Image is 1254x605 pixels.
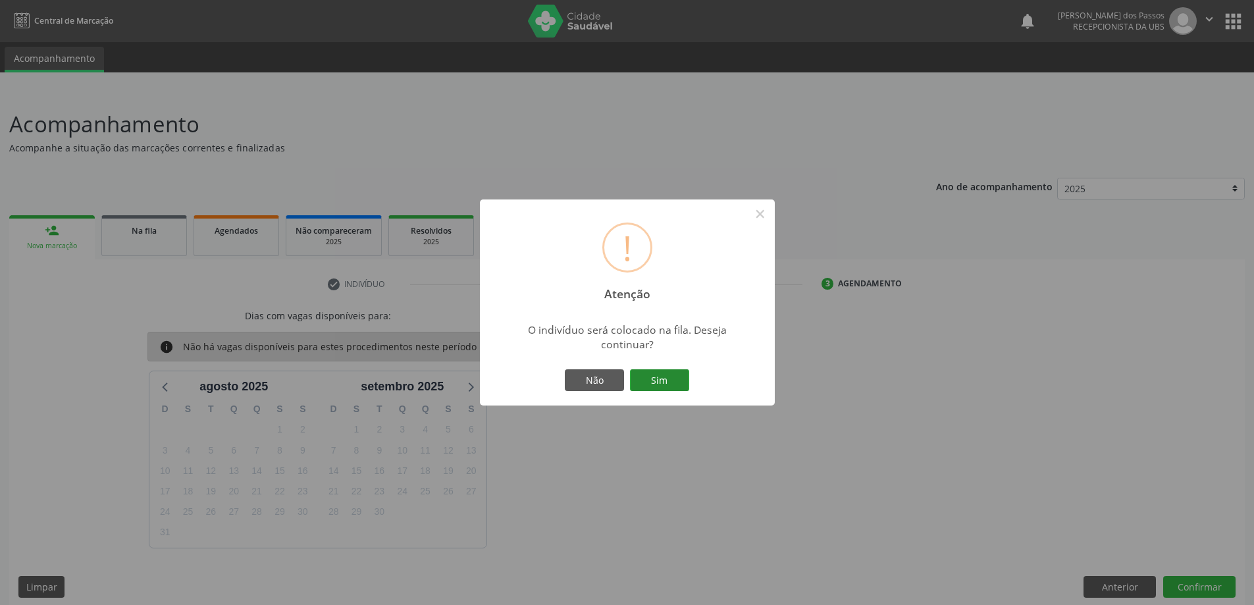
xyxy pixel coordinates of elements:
[630,369,689,392] button: Sim
[565,369,624,392] button: Não
[592,278,662,301] h2: Atenção
[749,203,771,225] button: Close this dialog
[623,224,632,271] div: !
[511,323,743,352] div: O indivíduo será colocado na fila. Deseja continuar?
